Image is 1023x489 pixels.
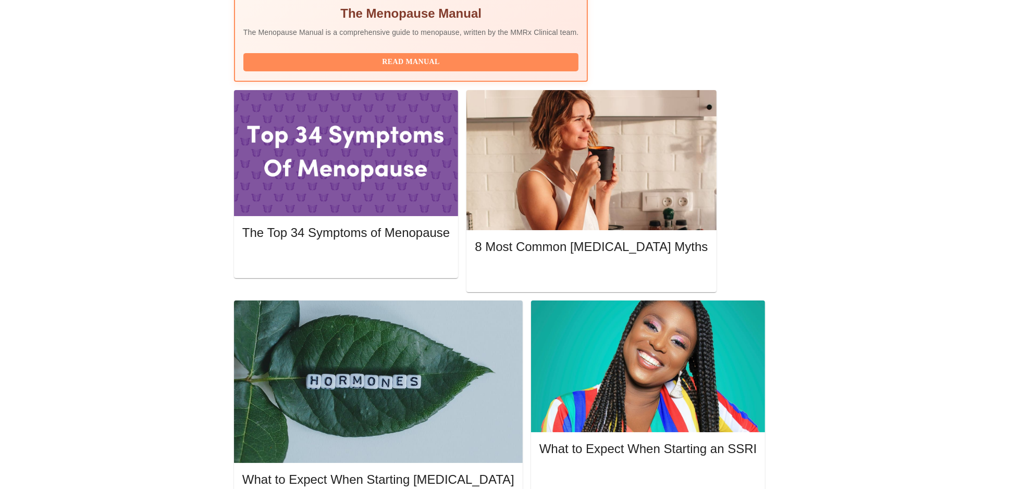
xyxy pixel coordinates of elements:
[475,239,708,255] h5: 8 Most Common [MEDICAL_DATA] Myths
[243,27,579,37] p: The Menopause Manual is a comprehensive guide to menopause, written by the MMRx Clinical team.
[539,441,757,457] h5: What to Expect When Starting an SSRI
[485,268,697,281] span: Read More
[243,5,579,22] h5: The Menopause Manual
[539,470,760,479] a: Read More
[243,57,582,66] a: Read Manual
[242,471,514,488] h5: What to Expect When Starting [MEDICAL_DATA]
[242,254,452,263] a: Read More
[242,224,450,241] h5: The Top 34 Symptoms of Menopause
[550,470,747,483] span: Read More
[242,250,450,269] button: Read More
[539,467,757,485] button: Read More
[254,56,569,69] span: Read Manual
[253,253,439,266] span: Read More
[243,53,579,71] button: Read Manual
[475,265,708,283] button: Read More
[475,269,710,278] a: Read More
